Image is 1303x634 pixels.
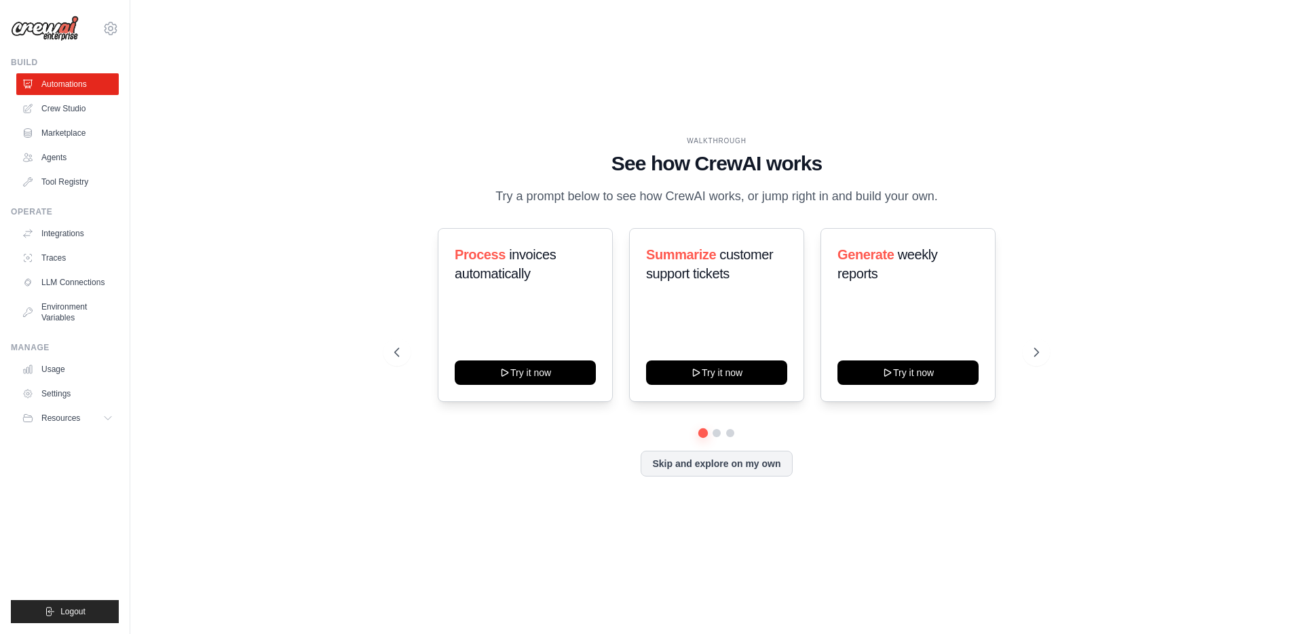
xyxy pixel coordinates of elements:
button: Try it now [455,360,596,385]
span: invoices automatically [455,247,556,281]
a: Settings [16,383,119,405]
a: Agents [16,147,119,168]
button: Try it now [646,360,787,385]
span: Logout [60,606,86,617]
span: customer support tickets [646,247,773,281]
button: Try it now [837,360,979,385]
a: Environment Variables [16,296,119,329]
button: Resources [16,407,119,429]
div: Operate [11,206,119,217]
span: Summarize [646,247,716,262]
a: Integrations [16,223,119,244]
a: Crew Studio [16,98,119,119]
span: Resources [41,413,80,424]
a: Marketplace [16,122,119,144]
span: Process [455,247,506,262]
div: Manage [11,342,119,353]
a: Usage [16,358,119,380]
a: Traces [16,247,119,269]
button: Logout [11,600,119,623]
button: Skip and explore on my own [641,451,792,477]
a: Tool Registry [16,171,119,193]
span: Generate [837,247,894,262]
a: Automations [16,73,119,95]
div: WALKTHROUGH [394,136,1039,146]
div: Build [11,57,119,68]
p: Try a prompt below to see how CrewAI works, or jump right in and build your own. [489,187,945,206]
img: Logo [11,16,79,41]
a: LLM Connections [16,272,119,293]
h1: See how CrewAI works [394,151,1039,176]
